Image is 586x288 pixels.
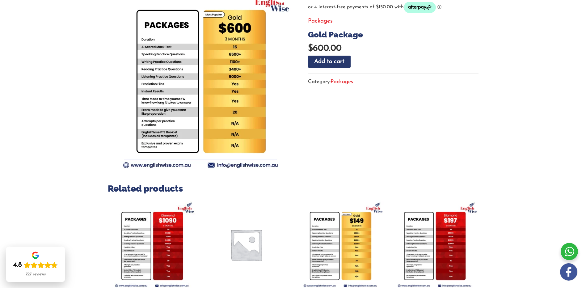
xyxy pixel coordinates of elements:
[308,44,313,53] span: $
[308,56,351,68] button: Add to cart
[560,263,577,281] img: white-facebook.png
[26,272,46,277] div: 727 reviews
[308,44,342,53] bdi: 600.00
[308,30,478,40] h1: Gold Package
[308,77,353,87] span: Category:
[108,183,478,194] h2: Related products
[13,261,22,269] div: 4.8
[13,261,58,269] div: Rating: 4.8 out of 5
[331,79,353,84] a: Packages
[308,18,333,24] a: Packages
